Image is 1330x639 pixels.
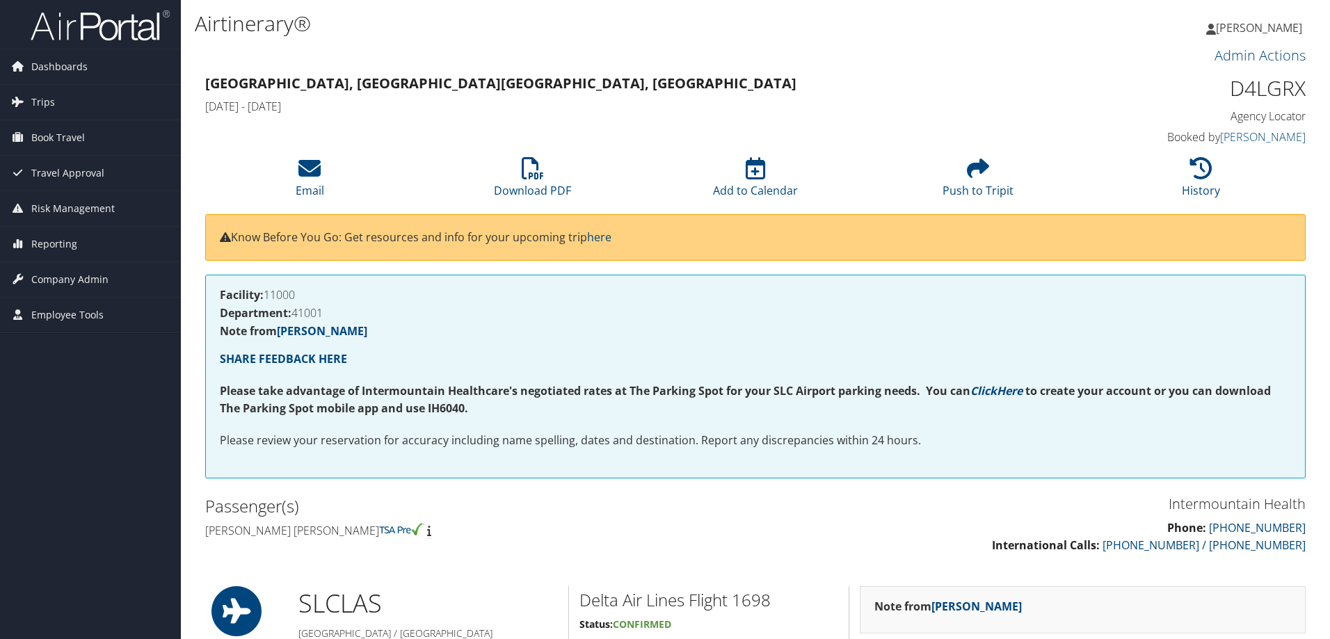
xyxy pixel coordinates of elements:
[31,120,85,155] span: Book Travel
[1206,7,1316,49] a: [PERSON_NAME]
[579,588,838,612] h2: Delta Air Lines Flight 1698
[1182,165,1220,198] a: History
[1103,537,1306,553] a: [PHONE_NUMBER] / [PHONE_NUMBER]
[1220,129,1306,145] a: [PERSON_NAME]
[205,99,1025,114] h4: [DATE] - [DATE]
[220,229,1291,247] p: Know Before You Go: Get resources and info for your upcoming trip
[31,227,77,261] span: Reporting
[31,156,104,191] span: Travel Approval
[379,523,424,535] img: tsa-precheck.png
[220,432,1291,450] p: Please review your reservation for accuracy including name spelling, dates and destination. Repor...
[277,323,367,339] a: [PERSON_NAME]
[298,586,558,621] h1: SLC LAS
[205,494,745,518] h2: Passenger(s)
[220,289,1291,300] h4: 11000
[220,351,347,366] a: SHARE FEEDBACK HERE
[874,599,1022,614] strong: Note from
[713,165,798,198] a: Add to Calendar
[1209,520,1306,535] a: [PHONE_NUMBER]
[31,85,55,120] span: Trips
[931,599,1022,614] a: [PERSON_NAME]
[494,165,571,198] a: Download PDF
[579,617,613,631] strong: Status:
[195,9,943,38] h1: Airtinerary®
[943,165,1013,198] a: Push to Tripit
[1046,74,1306,103] h1: D4LGRX
[31,9,170,42] img: airportal-logo.png
[766,494,1306,514] h3: Intermountain Health
[31,298,104,332] span: Employee Tools
[1215,46,1306,65] a: Admin Actions
[205,523,745,538] h4: [PERSON_NAME] [PERSON_NAME]
[220,305,291,321] strong: Department:
[992,537,1100,553] strong: International Calls:
[613,617,671,631] span: Confirmed
[220,307,1291,318] h4: 41001
[296,165,324,198] a: Email
[220,287,264,302] strong: Facility:
[205,74,796,92] strong: [GEOGRAPHIC_DATA], [GEOGRAPHIC_DATA] [GEOGRAPHIC_DATA], [GEOGRAPHIC_DATA]
[220,323,367,339] strong: Note from
[31,49,88,84] span: Dashboards
[997,383,1023,398] a: Here
[1216,20,1302,35] span: [PERSON_NAME]
[1046,108,1306,124] h4: Agency Locator
[220,383,970,398] strong: Please take advantage of Intermountain Healthcare's negotiated rates at The Parking Spot for your...
[587,229,611,245] a: here
[1046,129,1306,145] h4: Booked by
[1167,520,1206,535] strong: Phone:
[31,262,109,297] span: Company Admin
[970,383,997,398] a: Click
[31,191,115,226] span: Risk Management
